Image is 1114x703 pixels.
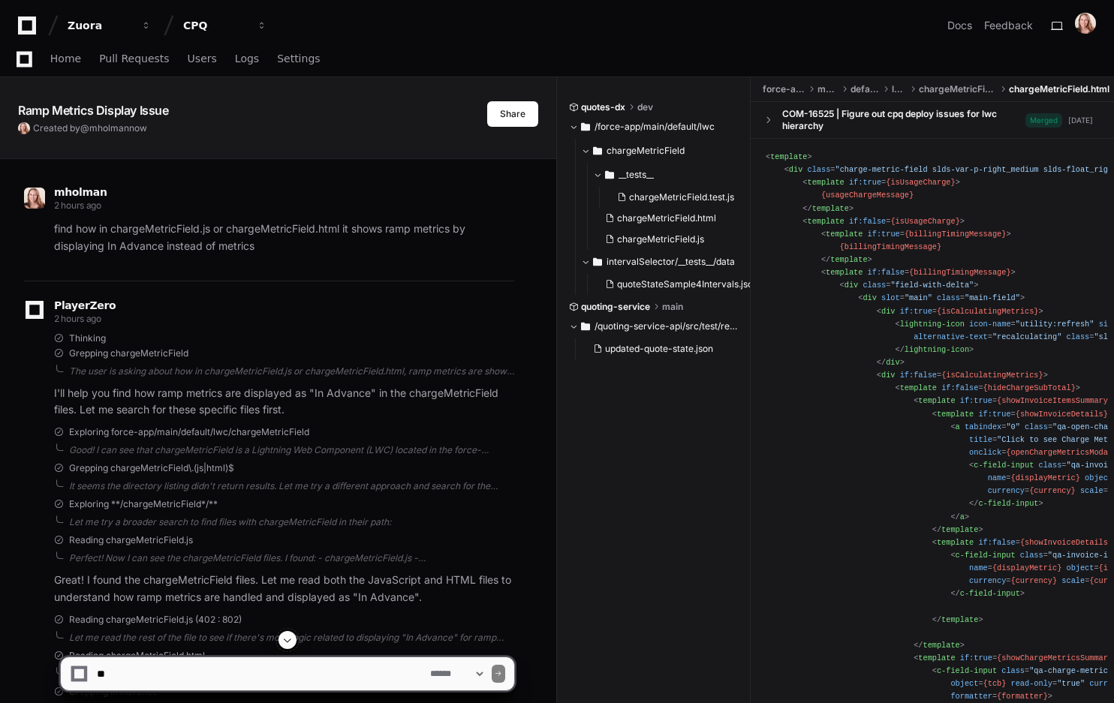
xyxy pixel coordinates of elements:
span: if:false [900,371,937,380]
span: "utility:refresh" [1016,320,1094,329]
span: chargeMetricField [607,145,685,157]
span: {isCalculatingMetrics} [941,371,1043,380]
svg: Directory [593,253,602,271]
a: Pull Requests [99,42,169,77]
span: Grepping chargeMetricField [69,347,188,359]
span: < = [802,178,886,187]
span: template [807,178,844,187]
span: chargeMetricField.test.js [629,191,734,203]
span: > [1011,268,1016,277]
span: class [863,281,886,290]
div: [DATE] [1068,115,1093,126]
span: 2 hours ago [54,200,101,211]
span: {showInvoiceDetails} [1020,538,1112,547]
span: template [826,268,863,277]
button: /quoting-service-api/src/test/resources/sample-data [569,314,739,338]
img: ACg8ocIU-Sb2BxnMcntMXmziFCr-7X-gNNbgA1qH7xs1u4x9U1zCTVyX=s96-c [24,188,45,209]
button: Zuora [62,12,158,39]
a: Home [50,42,81,77]
div: Let me try a broader search to find files with chargeMetricField in their path: [69,516,514,528]
iframe: Open customer support [1066,653,1106,694]
span: > [1043,371,1048,380]
span: @ [80,122,89,134]
span: currency [969,576,1006,585]
span: slot [881,293,900,302]
span: "main" [905,293,932,302]
button: intervalSelector/__tests__/data [581,250,751,274]
span: template [937,410,974,419]
span: {currency} [1029,486,1076,495]
span: div [881,371,895,380]
span: template [807,217,844,226]
span: class [937,293,960,302]
span: 2 hours ago [54,313,101,324]
span: Reading chargeMetricField.js (402 : 802) [69,614,242,626]
span: </ > [802,204,854,213]
span: name [988,473,1007,482]
span: "main-field" [965,293,1020,302]
span: < = [914,396,997,405]
span: Logs [235,54,259,63]
button: chargeMetricField.html [599,208,742,229]
a: Settings [277,42,320,77]
span: PlayerZero [54,301,116,310]
span: template [937,538,974,547]
span: < = [821,268,909,277]
span: {billingTimingMessage} [905,230,1007,239]
span: {usageChargeMessage} [821,191,914,200]
span: < > [766,152,812,161]
span: scale [1061,576,1085,585]
span: < = [877,307,937,316]
span: class [1025,422,1048,431]
img: ACg8ocIU-Sb2BxnMcntMXmziFCr-7X-gNNbgA1qH7xs1u4x9U1zCTVyX=s96-c [18,122,30,134]
span: template [830,255,867,264]
svg: Directory [581,317,590,335]
span: updated-quote-state.json [605,343,713,355]
span: currency [988,486,1025,495]
span: class [1020,551,1043,560]
span: > [956,178,960,187]
span: tabindex [965,422,1001,431]
span: > [1076,383,1080,392]
span: dev [637,101,653,113]
span: object [1085,473,1112,482]
span: {billingTimingMessage} [909,268,1011,277]
div: The user is asking about how in chargeMetricField.js or chargeMetricField.html, ramp metrics are ... [69,365,514,377]
svg: Directory [593,142,602,160]
button: chargeMetricField.js [599,229,742,250]
span: template [918,396,955,405]
span: if:false [868,268,905,277]
button: chargeMetricField [581,139,751,163]
span: main [662,301,683,313]
span: intervalSelector/__tests__/data [607,256,735,268]
span: < = [877,371,941,380]
span: if:true [849,178,881,187]
div: COM-16525 | Figure out cpq deploy issues for lwc hierarchy [782,108,1025,132]
span: {currency} [1011,576,1058,585]
span: chargeMetricField [919,83,997,95]
span: lwc [892,83,907,95]
span: div [845,281,858,290]
span: </ > [821,255,872,264]
div: Zuora [68,18,132,33]
span: __tests__ [619,169,654,181]
span: quoteStateSample4Intervals.json [617,278,758,290]
span: lightning-icon [900,320,965,329]
span: = [1061,563,1098,572]
span: </ > [896,345,974,354]
span: div [863,293,876,302]
span: template [941,615,978,624]
span: if:false [941,383,978,392]
svg: Directory [605,166,614,184]
span: object [1066,563,1094,572]
span: {isCalculatingMetrics} [937,307,1039,316]
p: find how in chargeMetricField.js or chargeMetricField.html it shows ramp metrics by displaying In... [54,221,514,255]
span: class [1039,461,1062,470]
span: template [900,383,937,392]
span: Exploring force-app/main/default/lwc/chargeMetricField [69,426,309,438]
span: c-field-input [956,551,1016,560]
p: Great! I found the chargeMetricField files. Let me read both the JavaScript and HTML files to und... [54,572,514,606]
div: CPQ [183,18,248,33]
span: = [1057,576,1089,585]
span: < = [821,230,905,239]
